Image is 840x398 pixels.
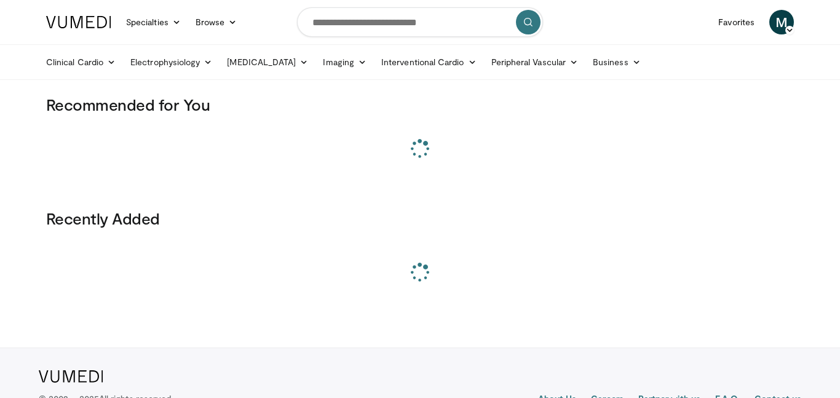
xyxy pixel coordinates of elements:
a: [MEDICAL_DATA] [220,50,315,74]
a: Clinical Cardio [39,50,123,74]
input: Search topics, interventions [297,7,543,37]
img: VuMedi Logo [39,370,103,383]
a: Interventional Cardio [374,50,484,74]
h3: Recently Added [46,209,794,228]
a: Specialties [119,10,188,34]
a: Electrophysiology [123,50,220,74]
a: M [769,10,794,34]
a: Business [585,50,648,74]
h3: Recommended for You [46,95,794,114]
a: Peripheral Vascular [484,50,585,74]
a: Browse [188,10,245,34]
a: Imaging [315,50,374,74]
img: VuMedi Logo [46,16,111,28]
a: Favorites [711,10,762,34]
